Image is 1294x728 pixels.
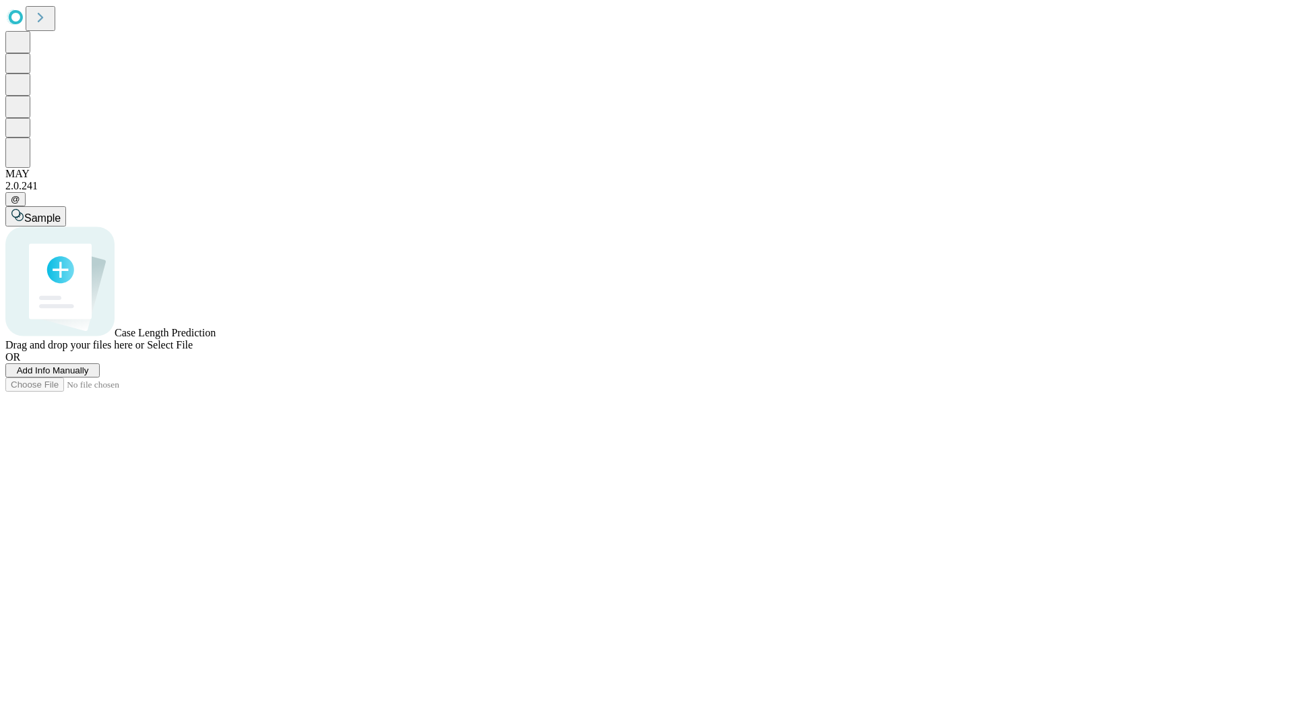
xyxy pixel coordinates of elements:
span: @ [11,194,20,204]
span: Select File [147,339,193,351]
button: Sample [5,206,66,226]
button: @ [5,192,26,206]
div: MAY [5,168,1289,180]
span: Case Length Prediction [115,327,216,338]
span: Add Info Manually [17,365,89,375]
span: Sample [24,212,61,224]
span: OR [5,351,20,363]
div: 2.0.241 [5,180,1289,192]
button: Add Info Manually [5,363,100,377]
span: Drag and drop your files here or [5,339,144,351]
